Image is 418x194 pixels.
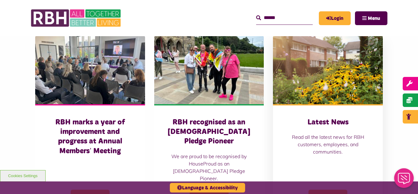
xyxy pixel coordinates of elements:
[319,11,351,25] a: MyRBH
[31,6,122,30] img: RBH
[368,16,380,21] span: Menu
[273,36,383,104] img: SAZ MEDIA RBH HOUSING4
[154,36,264,104] img: RBH customers and colleagues at the Rochdale Pride event outside the town hall
[256,11,313,25] input: Search
[355,11,387,25] button: Navigation
[35,36,145,104] img: Board Meeting
[285,118,371,127] h3: Latest News
[47,118,133,156] h3: RBH marks a year of improvement and progress at Annual Members’ Meeting
[170,183,245,192] button: Language & Accessibility
[390,166,418,194] iframe: Netcall Web Assistant for live chat
[166,118,252,146] h3: RBH recognised as an [DEMOGRAPHIC_DATA] Pledge Pioneer
[166,153,252,182] p: We are proud to be recognised by HouseProud as an [DEMOGRAPHIC_DATA] Pledge Pioneer.
[285,133,371,155] p: Read all the latest news for RBH customers, employees, and communities.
